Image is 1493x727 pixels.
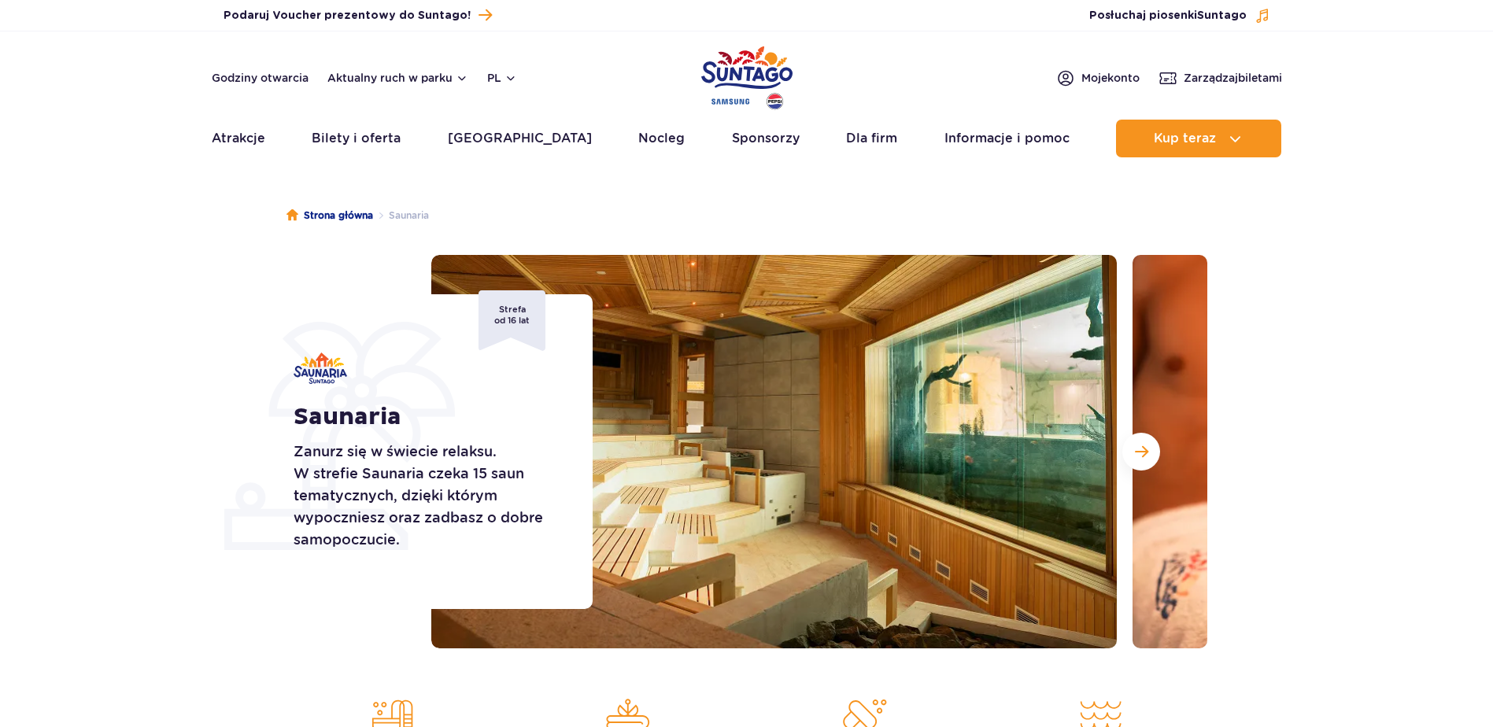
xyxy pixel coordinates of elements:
a: Bilety i oferta [312,120,401,157]
a: Informacje i pomoc [944,120,1070,157]
a: Zarządzajbiletami [1159,68,1282,87]
button: pl [487,70,517,86]
p: Zanurz się w świecie relaksu. W strefie Saunaria czeka 15 saun tematycznych, dzięki którym wypocz... [294,441,557,551]
span: Kup teraz [1154,131,1216,146]
span: Posłuchaj piosenki [1089,8,1247,24]
span: Podaruj Voucher prezentowy do Suntago! [224,8,471,24]
span: Suntago [1197,10,1247,21]
button: Kup teraz [1116,120,1281,157]
div: Strefa od 16 lat [479,290,545,351]
a: Mojekonto [1056,68,1140,87]
span: Zarządzaj biletami [1184,70,1282,86]
button: Następny slajd [1122,433,1160,471]
img: Saunaria [294,352,347,384]
a: Dla firm [846,120,897,157]
a: Nocleg [638,120,685,157]
a: Atrakcje [212,120,265,157]
a: Sponsorzy [732,120,800,157]
a: [GEOGRAPHIC_DATA] [448,120,592,157]
a: Godziny otwarcia [212,70,309,86]
span: Moje konto [1081,70,1140,86]
button: Aktualny ruch w parku [327,72,468,84]
a: Podaruj Voucher prezentowy do Suntago! [224,5,492,26]
h1: Saunaria [294,403,557,431]
li: Saunaria [373,208,429,223]
a: Strona główna [286,208,373,223]
a: Park of Poland [701,39,793,112]
button: Posłuchaj piosenkiSuntago [1089,8,1270,24]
